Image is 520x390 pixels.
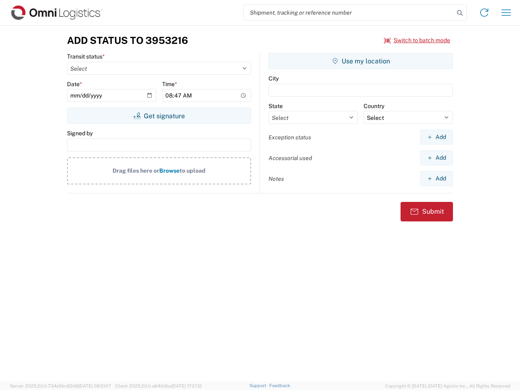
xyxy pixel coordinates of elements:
[420,130,453,145] button: Add
[269,175,284,182] label: Notes
[249,383,270,388] a: Support
[385,382,510,390] span: Copyright © [DATE]-[DATE] Agistix Inc., All Rights Reserved
[67,80,82,88] label: Date
[244,5,454,20] input: Shipment, tracking or reference number
[269,75,279,82] label: City
[113,167,159,174] span: Drag files here or
[67,53,105,60] label: Transit status
[180,167,206,174] span: to upload
[67,35,188,46] h3: Add Status to 3953216
[269,383,290,388] a: Feedback
[10,383,111,388] span: Server: 2025.20.0-734e5bc92d9
[269,134,311,141] label: Exception status
[420,150,453,165] button: Add
[162,80,177,88] label: Time
[78,383,111,388] span: [DATE] 09:51:07
[384,34,450,47] button: Switch to batch mode
[67,108,251,124] button: Get signature
[364,102,384,110] label: Country
[159,167,180,174] span: Browse
[420,171,453,186] button: Add
[269,53,453,69] button: Use my location
[115,383,202,388] span: Client: 2025.20.0-e640dba
[269,154,312,162] label: Accessorial used
[269,102,283,110] label: State
[67,130,93,137] label: Signed by
[401,202,453,221] button: Submit
[171,383,202,388] span: [DATE] 17:21:12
